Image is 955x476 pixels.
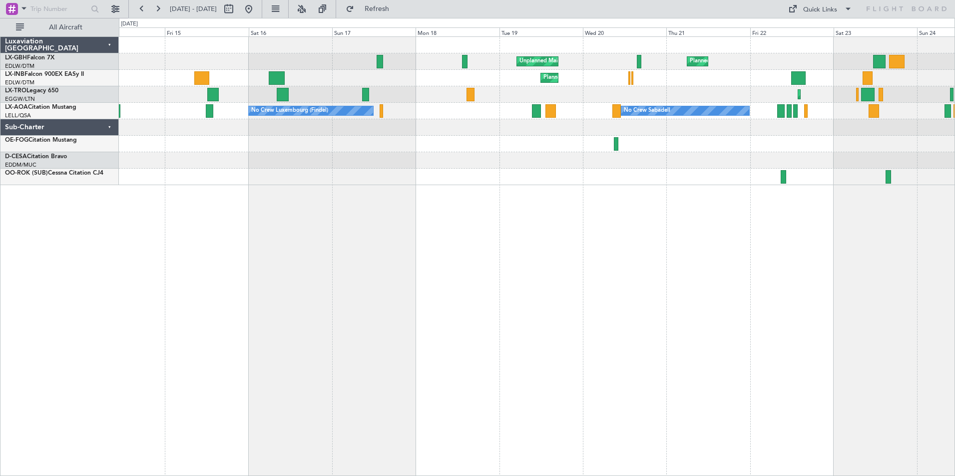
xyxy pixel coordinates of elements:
[519,54,684,69] div: Unplanned Maint [GEOGRAPHIC_DATA] ([GEOGRAPHIC_DATA])
[803,5,837,15] div: Quick Links
[5,79,34,86] a: EDLW/DTM
[332,27,416,36] div: Sun 17
[251,103,328,118] div: No Crew Luxembourg (Findel)
[416,27,499,36] div: Mon 18
[5,170,103,176] a: OO-ROK (SUB)Cessna Citation CJ4
[5,154,27,160] span: D-CESA
[165,27,248,36] div: Fri 15
[5,161,36,169] a: EDDM/MUC
[5,55,54,61] a: LX-GBHFalcon 7X
[5,55,27,61] span: LX-GBH
[5,88,58,94] a: LX-TROLegacy 650
[543,70,626,85] div: Planned Maint Geneva (Cointrin)
[5,71,24,77] span: LX-INB
[5,137,77,143] a: OE-FOGCitation Mustang
[81,27,165,36] div: Thu 14
[5,154,67,160] a: D-CESACitation Bravo
[5,104,28,110] span: LX-AOA
[356,5,398,12] span: Refresh
[249,27,332,36] div: Sat 16
[750,27,834,36] div: Fri 22
[121,20,138,28] div: [DATE]
[690,54,801,69] div: Planned Maint Nice ([GEOGRAPHIC_DATA])
[5,112,31,119] a: LELL/QSA
[783,1,857,17] button: Quick Links
[5,137,28,143] span: OE-FOG
[5,71,84,77] a: LX-INBFalcon 900EX EASy II
[11,19,108,35] button: All Aircraft
[5,62,34,70] a: EDLW/DTM
[5,95,35,103] a: EGGW/LTN
[5,88,26,94] span: LX-TRO
[666,27,750,36] div: Thu 21
[583,27,666,36] div: Wed 20
[170,4,217,13] span: [DATE] - [DATE]
[499,27,583,36] div: Tue 19
[834,27,917,36] div: Sat 23
[341,1,401,17] button: Refresh
[624,103,670,118] div: No Crew Sabadell
[30,1,88,16] input: Trip Number
[26,24,105,31] span: All Aircraft
[5,104,76,110] a: LX-AOACitation Mustang
[5,170,48,176] span: OO-ROK (SUB)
